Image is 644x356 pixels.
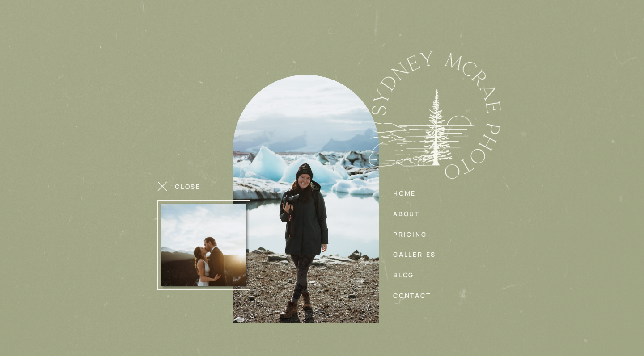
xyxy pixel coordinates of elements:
[393,188,425,197] a: home
[175,182,207,191] nav: close
[393,208,425,218] a: about
[393,290,439,299] a: contact
[393,269,439,279] a: blog
[393,229,435,238] a: pricing
[393,249,439,258] a: galleries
